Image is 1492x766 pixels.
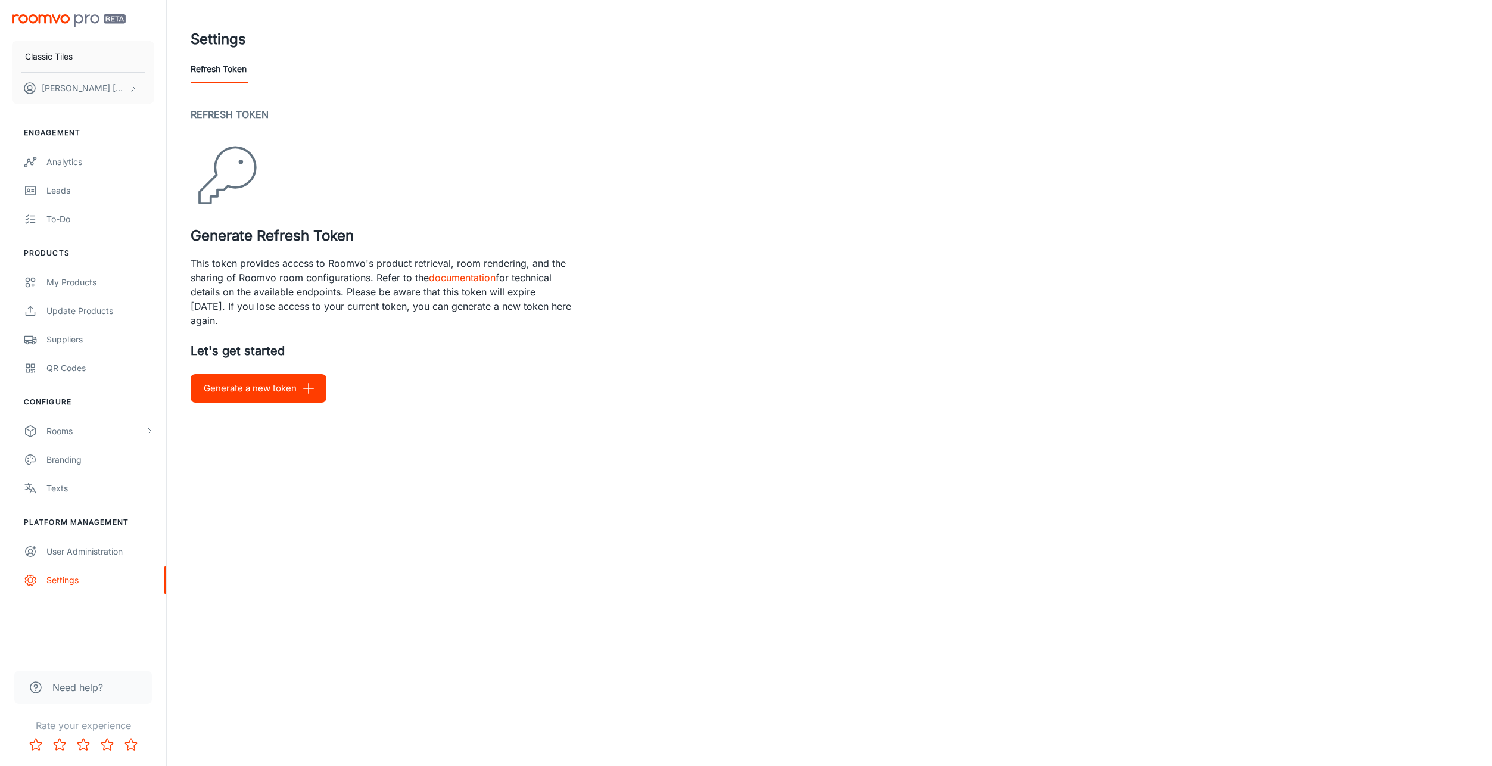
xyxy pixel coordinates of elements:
button: [PERSON_NAME] [PERSON_NAME] [12,73,154,104]
div: Leads [46,184,154,197]
p: Let's get started [191,342,1468,360]
div: QR Codes [46,362,154,375]
h1: Settings [191,29,246,50]
div: Analytics [46,155,154,169]
h3: Generate Refresh Token [191,225,1468,247]
p: This token provides access to Roomvo's product retrieval, room rendering, and the sharing of Room... [191,256,572,328]
div: Rooms [46,425,145,438]
div: Suppliers [46,333,154,346]
button: Refresh Token [191,55,247,83]
h2: Refresh Token [191,107,1468,122]
div: To-do [46,213,154,226]
p: Classic Tiles [25,50,73,63]
button: Generate a new token [191,374,326,403]
div: Update Products [46,304,154,317]
button: Classic Tiles [12,41,154,72]
img: Roomvo PRO Beta [12,14,126,27]
p: [PERSON_NAME] [PERSON_NAME] [42,82,126,95]
div: My Products [46,276,154,289]
a: documentation [429,272,496,284]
